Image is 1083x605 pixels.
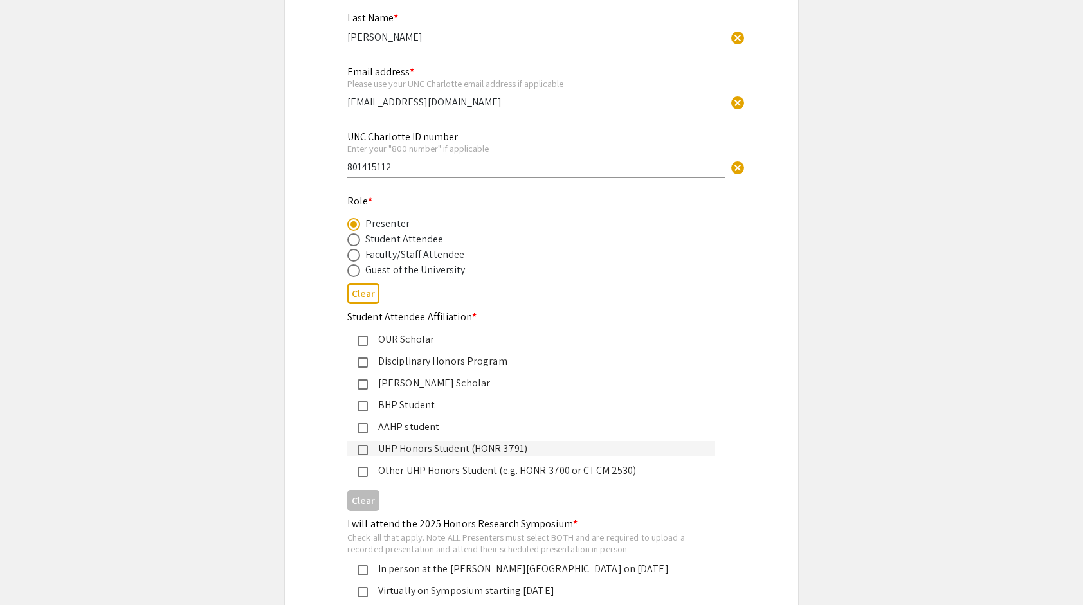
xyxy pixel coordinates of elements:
div: Guest of the University [365,262,465,278]
div: Disciplinary Honors Program [368,354,705,369]
span: cancel [730,30,745,46]
div: Virtually on Symposium starting [DATE] [368,583,705,599]
div: Presenter [365,216,410,231]
input: Type Here [347,95,725,109]
button: Clear [347,490,379,511]
div: Please use your UNC Charlotte email address if applicable [347,78,725,89]
div: BHP Student [368,397,705,413]
span: cancel [730,95,745,111]
button: Clear [725,89,751,114]
span: cancel [730,160,745,176]
mat-label: UNC Charlotte ID number [347,130,458,143]
mat-label: Email address [347,65,414,78]
div: Check all that apply. Note ALL Presenters must select BOTH and are required to upload a recorded ... [347,532,715,554]
mat-label: Student Attendee Affiliation [347,310,477,323]
input: Type Here [347,160,725,174]
input: Type Here [347,30,725,44]
mat-label: I will attend the 2025 Honors Research Symposium [347,517,578,530]
button: Clear [725,154,751,180]
div: Enter your "800 number" if applicable [347,143,725,154]
mat-label: Last Name [347,11,398,24]
div: Other UHP Honors Student (e.g. HONR 3700 or CTCM 2530) [368,463,705,478]
div: Student Attendee [365,231,444,247]
button: Clear [725,24,751,50]
div: In person at the [PERSON_NAME][GEOGRAPHIC_DATA] on [DATE] [368,561,705,577]
div: AAHP student [368,419,705,435]
iframe: Chat [10,547,55,595]
div: [PERSON_NAME] Scholar [368,375,705,391]
div: OUR Scholar [368,332,705,347]
button: Clear [347,283,379,304]
div: UHP Honors Student (HONR 3791) [368,441,705,456]
div: Faculty/Staff Attendee [365,247,464,262]
mat-label: Role [347,194,373,208]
